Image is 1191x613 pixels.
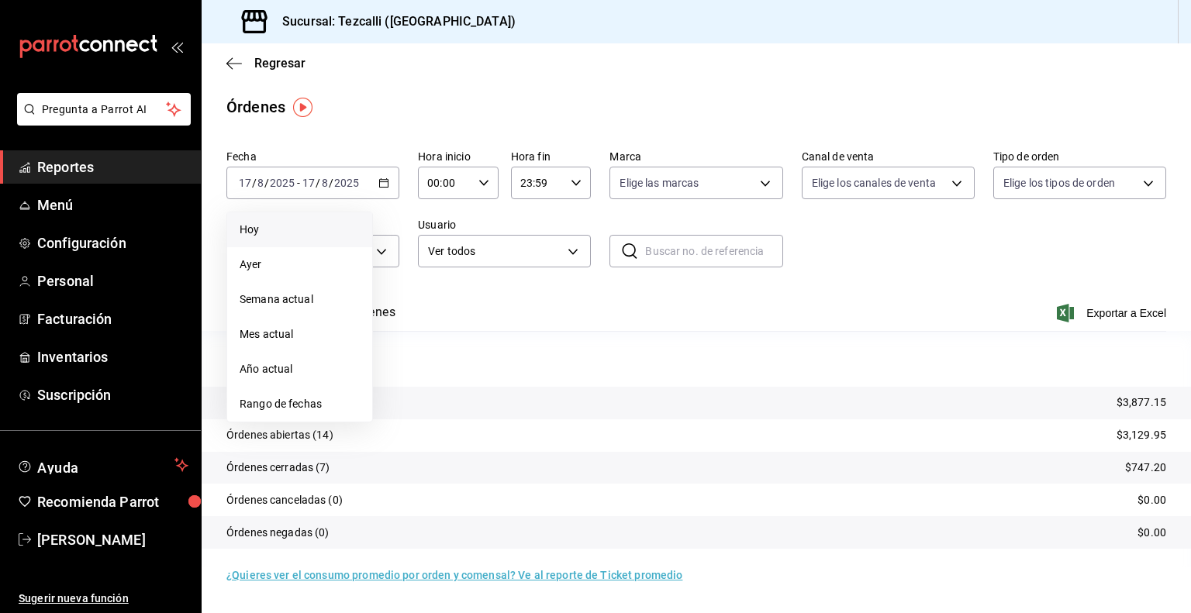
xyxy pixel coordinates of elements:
span: Recomienda Parrot [37,491,188,512]
img: Tooltip marker [293,98,312,117]
p: $3,877.15 [1117,394,1166,411]
p: Órdenes negadas (0) [226,525,330,541]
span: Mes actual [240,326,360,343]
span: Facturación [37,308,188,329]
span: / [329,177,333,189]
span: / [252,177,257,189]
span: Menú [37,195,188,215]
label: Usuario [418,219,591,230]
label: Canal de venta [802,151,975,162]
input: -- [302,177,316,189]
span: Ver todos [428,243,562,260]
span: Semana actual [240,291,360,308]
div: Órdenes [226,95,285,119]
input: -- [257,177,264,189]
p: Resumen [226,350,1166,368]
span: Año actual [240,361,360,377]
label: Tipo de orden [993,151,1166,162]
p: $0.00 [1137,492,1166,508]
button: Exportar a Excel [1060,304,1166,322]
span: Elige los canales de venta [812,175,936,191]
p: $747.20 [1125,460,1166,476]
span: Reportes [37,157,188,177]
input: -- [238,177,252,189]
p: Órdenes cerradas (7) [226,460,330,476]
label: Marca [609,151,782,162]
span: Rango de fechas [240,396,360,412]
span: [PERSON_NAME] [37,529,188,550]
span: Suscripción [37,384,188,405]
label: Fecha [226,151,399,162]
span: Regresar [254,56,306,71]
label: Hora inicio [418,151,499,162]
span: / [316,177,320,189]
button: Regresar [226,56,306,71]
p: $3,129.95 [1117,427,1166,443]
span: Ayer [240,257,360,273]
span: Personal [37,270,188,291]
span: Hoy [240,222,360,238]
span: Elige los tipos de orden [1003,175,1115,191]
span: Elige las marcas [620,175,699,191]
p: Órdenes canceladas (0) [226,492,343,508]
span: Pregunta a Parrot AI [42,102,167,118]
span: - [297,177,300,189]
span: Sugerir nueva función [19,591,188,607]
p: Órdenes abiertas (14) [226,427,333,443]
span: / [264,177,269,189]
span: Ayuda [37,456,168,474]
p: $0.00 [1137,525,1166,541]
a: ¿Quieres ver el consumo promedio por orden y comensal? Ve al reporte de Ticket promedio [226,569,682,581]
input: -- [321,177,329,189]
input: ---- [333,177,360,189]
label: Hora fin [511,151,592,162]
span: Configuración [37,232,188,253]
button: Pregunta a Parrot AI [17,93,191,126]
input: Buscar no. de referencia [645,236,782,267]
input: ---- [269,177,295,189]
button: open_drawer_menu [171,40,183,53]
a: Pregunta a Parrot AI [11,112,191,129]
span: Inventarios [37,346,188,367]
h3: Sucursal: Tezcalli ([GEOGRAPHIC_DATA]) [270,12,516,31]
